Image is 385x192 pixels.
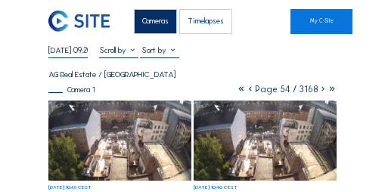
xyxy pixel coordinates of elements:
a: C-SITE Logo [48,9,76,34]
img: image_53053289 [194,101,337,181]
input: Search by date 󰅀 [48,45,88,55]
div: Timelapses [179,9,232,34]
div: AG Real Estate / [GEOGRAPHIC_DATA] [48,71,175,79]
div: Camera 1 [48,87,95,94]
div: [DATE] 10:45 CEST [48,185,92,190]
div: Cameras [134,9,177,34]
div: [DATE] 10:40 CEST [194,185,238,190]
span: Page 54 / 3168 [255,84,318,94]
a: My C-Site [290,9,352,34]
img: C-SITE Logo [48,11,110,31]
img: image_53053440 [48,101,192,181]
